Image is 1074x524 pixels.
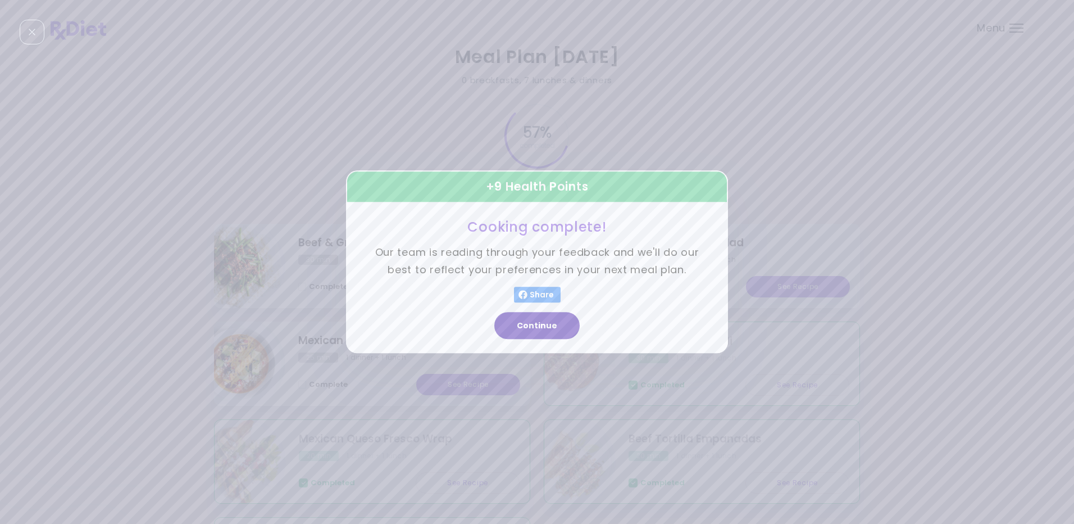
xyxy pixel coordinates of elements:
button: Continue [494,313,580,340]
button: Share [514,287,561,303]
p: Our team is reading through your feedback and we'll do our best to reflect your preferences in yo... [374,245,700,279]
div: + 9 Health Points [346,170,728,203]
div: Close [20,20,44,44]
h3: Cooking complete! [374,218,700,236]
span: Share [527,291,556,300]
